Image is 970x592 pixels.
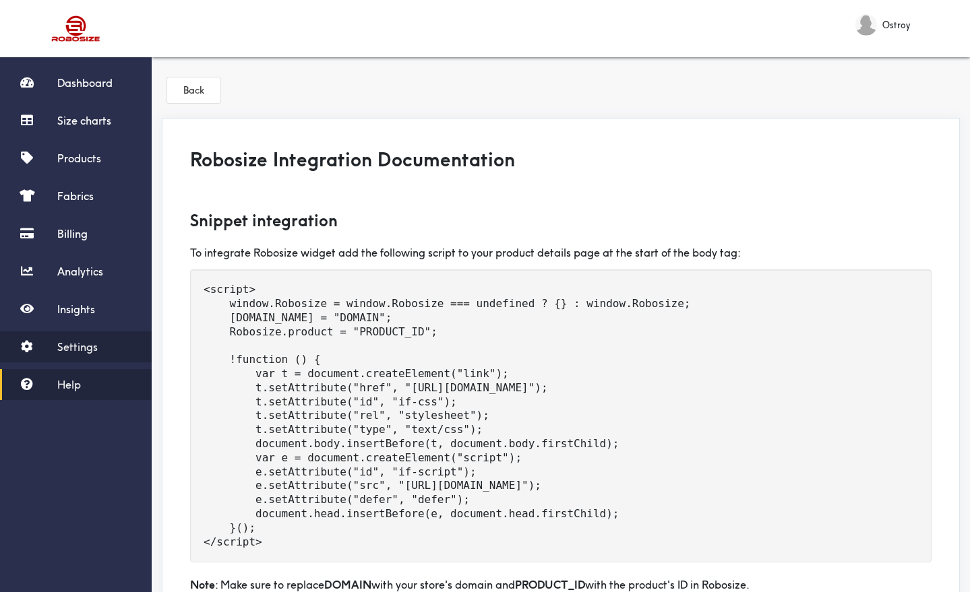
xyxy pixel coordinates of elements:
b: DOMAIN [324,578,371,591]
h3: Robosize Integration Documentation [190,147,932,173]
b: Note [190,578,215,591]
span: Dashboard [57,76,113,90]
p: : Make sure to replace with your store's domain and with the product's ID in Robosize. [190,572,932,592]
img: Ostroy [855,14,877,36]
span: Settings [57,340,98,354]
span: Ostroy [882,18,910,32]
button: Back [167,77,220,103]
img: Robosize [26,10,127,47]
span: Fabrics [57,189,94,203]
span: Products [57,152,101,165]
div: <script> window.Robosize = window.Robosize === undefined ? {} : window.Robosize; [DOMAIN_NAME] = ... [190,269,932,562]
span: Insights [57,302,95,316]
span: Size charts [57,114,111,127]
b: PRODUCT_ID [515,578,585,591]
span: Analytics [57,265,103,278]
p: To integrate Robosize widget add the following script to your product details page at the start o... [190,240,932,260]
h4: Snippet integration [190,189,932,235]
span: Billing [57,227,88,240]
span: Help [57,378,81,391]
